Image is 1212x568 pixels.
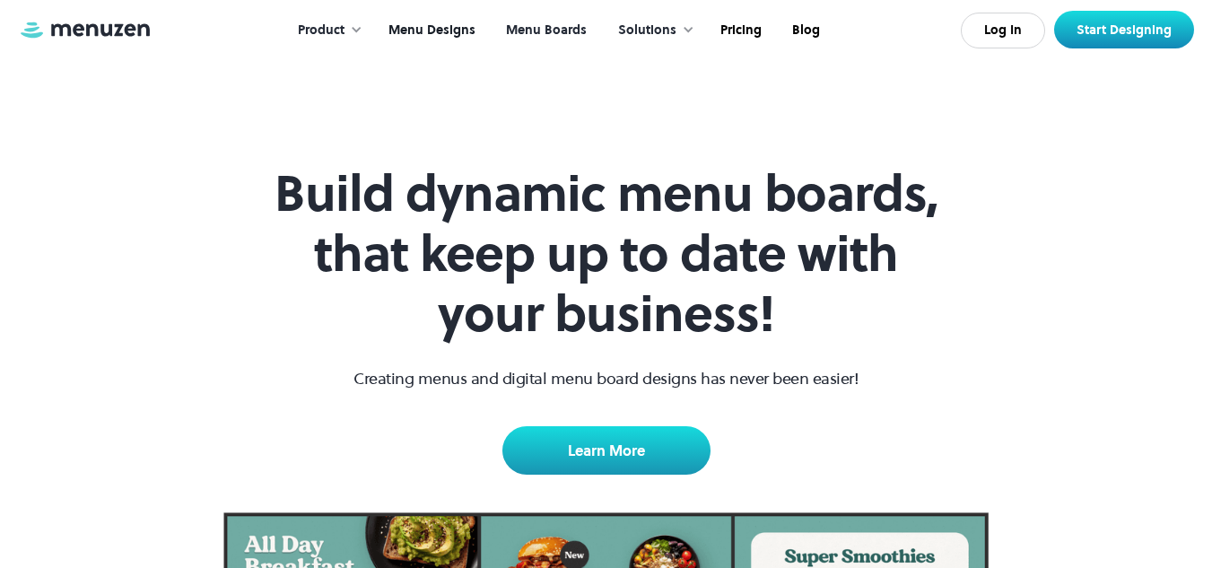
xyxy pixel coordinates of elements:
a: Start Designing [1054,11,1194,48]
a: Log In [961,13,1045,48]
div: Solutions [618,21,676,40]
div: Product [298,21,344,40]
a: Menu Boards [489,3,600,58]
p: Creating menus and digital menu board designs has never been easier! [353,366,859,390]
a: Learn More [502,426,711,475]
h1: Build dynamic menu boards, that keep up to date with your business! [262,163,951,345]
a: Pricing [703,3,775,58]
div: Product [280,3,371,58]
a: Blog [775,3,833,58]
a: Menu Designs [371,3,489,58]
div: Solutions [600,3,703,58]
